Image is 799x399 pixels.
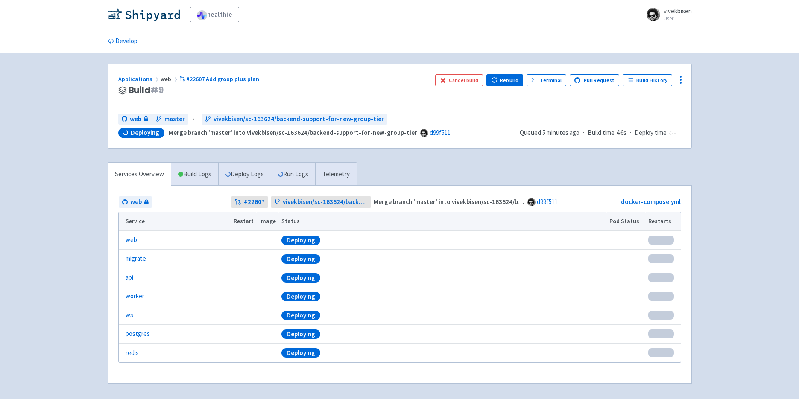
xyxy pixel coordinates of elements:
[374,198,622,206] strong: Merge branch 'master' into vivekbisen/sc-163624/backend-support-for-new-group-tier
[606,212,645,231] th: Pod Status
[126,329,150,339] a: postgres
[281,348,320,358] div: Deploying
[542,128,579,137] time: 5 minutes ago
[664,16,692,21] small: User
[588,128,615,138] span: Build time
[169,128,417,137] strong: Merge branch 'master' into vivekbisen/sc-163624/backend-support-for-new-group-tier
[126,235,137,245] a: web
[668,128,676,138] span: -:--
[192,114,198,124] span: ←
[281,329,320,339] div: Deploying
[161,75,179,83] span: web
[664,7,692,15] span: vivekbisen
[281,236,320,245] div: Deploying
[118,75,161,83] a: Applications
[108,8,180,21] img: Shipyard logo
[281,254,320,264] div: Deploying
[520,128,579,137] span: Queued
[126,254,146,264] a: migrate
[635,128,667,138] span: Deploy time
[179,75,261,83] a: #22607 Add group plus plan
[130,197,142,207] span: web
[256,212,278,231] th: Image
[231,212,257,231] th: Restart
[435,74,483,86] button: Cancel build
[271,163,315,186] a: Run Logs
[315,163,357,186] a: Telemetry
[108,29,138,53] a: Develop
[190,7,239,22] a: healthie
[126,273,133,283] a: api
[126,291,144,301] a: worker
[616,128,626,138] span: 4.6s
[641,8,692,21] a: vivekbisen User
[130,114,141,124] span: web
[537,198,558,206] a: d99f511
[150,84,164,96] span: # 9
[281,292,320,301] div: Deploying
[430,128,451,137] a: d99f511
[244,197,265,207] strong: # 22607
[281,273,320,283] div: Deploying
[202,114,387,125] a: vivekbisen/sc-163624/backend-support-for-new-group-tier
[129,85,164,95] span: Build
[131,128,159,137] span: Deploying
[278,212,606,231] th: Status
[281,311,320,320] div: Deploying
[126,348,139,358] a: redis
[119,196,152,208] a: web
[164,114,185,124] span: master
[520,128,681,138] div: · ·
[621,198,681,206] a: docker-compose.yml
[623,74,672,86] a: Build History
[152,114,188,125] a: master
[231,196,268,208] a: #22607
[108,163,171,186] a: Services Overview
[119,212,231,231] th: Service
[126,310,133,320] a: ws
[527,74,566,86] a: Terminal
[214,114,384,124] span: vivekbisen/sc-163624/backend-support-for-new-group-tier
[271,196,371,208] a: vivekbisen/sc-163624/backend-support-for-new-group-tier
[118,114,152,125] a: web
[486,74,523,86] button: Rebuild
[218,163,271,186] a: Deploy Logs
[645,212,680,231] th: Restarts
[171,163,218,186] a: Build Logs
[283,197,368,207] span: vivekbisen/sc-163624/backend-support-for-new-group-tier
[570,74,620,86] a: Pull Request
